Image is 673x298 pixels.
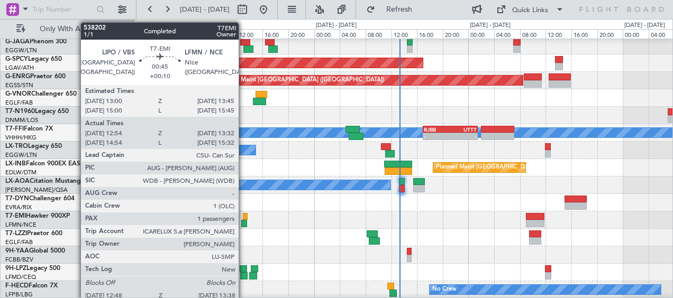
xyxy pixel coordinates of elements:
div: 20:00 [443,29,469,39]
span: T7-LZZI [5,230,27,237]
a: LFMD/CEQ [5,273,36,281]
a: EGLF/FAB [5,238,33,246]
span: G-VNOR [5,91,31,97]
div: 20:00 [597,29,623,39]
div: [DATE] - [DATE] [161,21,202,30]
div: 08:00 [520,29,546,39]
a: LX-INBFalcon 900EX EASy II [5,161,89,167]
div: 12:00 [545,29,571,39]
div: 12:00 [392,29,417,39]
a: T7-DYNChallenger 604 [5,195,75,202]
div: Planned Maint [GEOGRAPHIC_DATA] ([GEOGRAPHIC_DATA]) [217,72,384,88]
a: EGLF/FAB [5,99,33,107]
span: G-JAGA [5,39,30,45]
div: 16:00 [571,29,597,39]
div: 00:00 [468,29,494,39]
span: T7-DYN [5,195,29,202]
a: EGGW/LTN [5,46,37,54]
span: Refresh [377,6,422,13]
a: LGAV/ATH [5,64,34,72]
div: 08:00 [211,29,237,39]
div: [DATE] - [DATE] [624,21,665,30]
a: T7-N1960Legacy 650 [5,108,69,115]
a: LX-AOACitation Mustang [5,178,81,184]
div: No Crew [432,282,457,297]
a: EGGW/LTN [5,151,37,159]
input: Trip Number [32,2,93,17]
div: 04:00 [185,29,211,39]
div: 00:00 [623,29,649,39]
div: RJBB [424,126,450,133]
span: LX-AOA [5,178,30,184]
div: - [450,133,477,139]
a: LFMN/NCE [5,221,37,229]
span: 9H-LPZ [5,265,26,272]
span: LX-TRO [5,143,28,150]
div: 04:00 [340,29,366,39]
a: DNMM/LOS [5,116,38,124]
a: EDLW/DTM [5,169,37,176]
div: [DATE] - [DATE] [470,21,511,30]
span: [DATE] - [DATE] [180,5,230,14]
span: Only With Activity [28,25,112,33]
a: LX-TROLegacy 650 [5,143,62,150]
a: F-HECDFalcon 7X [5,283,58,289]
a: VHHH/HKG [5,134,37,142]
a: FCBB/BZV [5,256,33,264]
a: T7-LZZIPraetor 600 [5,230,62,237]
div: Planned Maint [GEOGRAPHIC_DATA] ([GEOGRAPHIC_DATA]) [175,125,342,141]
div: 00:00 [160,29,186,39]
a: 9H-LPZLegacy 500 [5,265,60,272]
div: [DATE] - [DATE] [316,21,357,30]
div: 20:00 [288,29,314,39]
a: EGSS/STN [5,81,33,89]
div: 16:00 [262,29,288,39]
a: EVRA/RIX [5,203,32,211]
span: F-HECD [5,283,29,289]
div: 08:00 [366,29,392,39]
div: Planned Maint [GEOGRAPHIC_DATA] [436,160,537,175]
span: T7-EMI [5,213,26,219]
span: G-ENRG [5,73,30,80]
button: Only With Activity [12,21,115,38]
span: T7-N1960 [5,108,35,115]
a: G-JAGAPhenom 300 [5,39,67,45]
a: G-ENRGPraetor 600 [5,73,66,80]
button: Refresh [361,1,425,18]
div: 16:00 [417,29,443,39]
div: UTTT [450,126,477,133]
span: T7-FFI [5,126,24,132]
a: G-VNORChallenger 650 [5,91,77,97]
a: 9H-YAAGlobal 5000 [5,248,65,254]
a: T7-EMIHawker 900XP [5,213,70,219]
div: 20:00 [134,29,160,39]
div: 04:00 [494,29,520,39]
a: T7-FFIFalcon 7X [5,126,53,132]
a: G-SPCYLegacy 650 [5,56,62,62]
span: LX-INB [5,161,26,167]
span: 9H-YAA [5,248,29,254]
div: Quick Links [512,5,548,16]
span: G-SPCY [5,56,28,62]
a: [PERSON_NAME]/QSA [5,186,68,194]
div: - [424,133,450,139]
div: 12:00 [237,29,263,39]
div: 00:00 [314,29,340,39]
button: Quick Links [491,1,569,18]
